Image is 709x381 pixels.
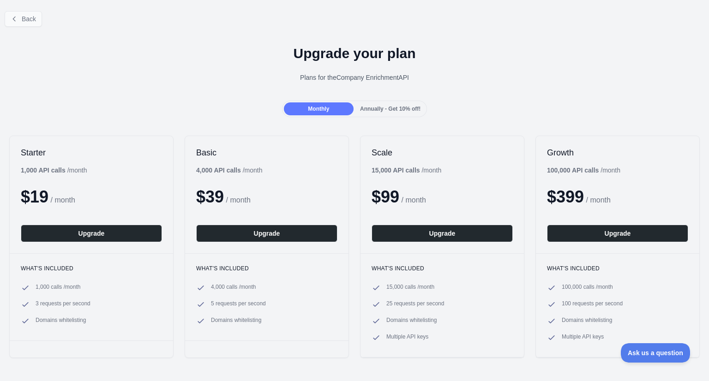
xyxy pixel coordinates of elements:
div: / month [372,166,441,175]
span: $ 399 [547,187,584,206]
div: / month [196,166,262,175]
h2: Scale [372,147,513,158]
iframe: Toggle Customer Support [621,343,691,363]
b: 15,000 API calls [372,167,420,174]
div: / month [547,166,620,175]
h2: Growth [547,147,688,158]
b: 100,000 API calls [547,167,599,174]
span: $ 99 [372,187,399,206]
h2: Basic [196,147,337,158]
